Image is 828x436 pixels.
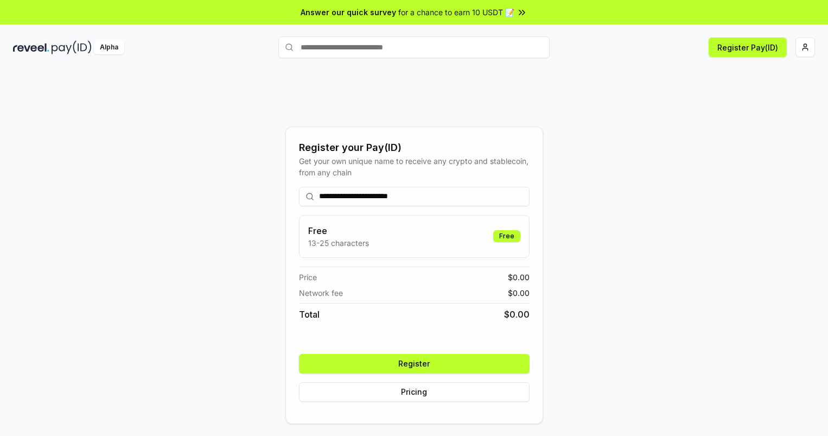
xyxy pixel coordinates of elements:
[508,271,530,283] span: $ 0.00
[299,308,320,321] span: Total
[504,308,530,321] span: $ 0.00
[299,155,530,178] div: Get your own unique name to receive any crypto and stablecoin, from any chain
[13,41,49,54] img: reveel_dark
[508,287,530,299] span: $ 0.00
[94,41,124,54] div: Alpha
[299,140,530,155] div: Register your Pay(ID)
[308,224,369,237] h3: Free
[301,7,396,18] span: Answer our quick survey
[299,354,530,374] button: Register
[299,287,343,299] span: Network fee
[398,7,514,18] span: for a chance to earn 10 USDT 📝
[52,41,92,54] img: pay_id
[299,271,317,283] span: Price
[709,37,787,57] button: Register Pay(ID)
[299,382,530,402] button: Pricing
[308,237,369,249] p: 13-25 characters
[493,230,520,242] div: Free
